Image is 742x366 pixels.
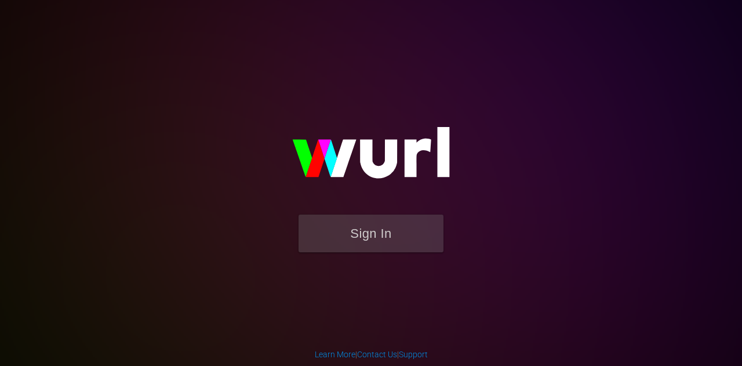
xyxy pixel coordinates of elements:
[357,350,397,359] a: Contact Us
[255,102,487,215] img: wurl-logo-on-black-223613ac3d8ba8fe6dc639794a292ebdb59501304c7dfd60c99c58986ef67473.svg
[315,349,428,360] div: | |
[399,350,428,359] a: Support
[299,215,443,252] button: Sign In
[315,350,355,359] a: Learn More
